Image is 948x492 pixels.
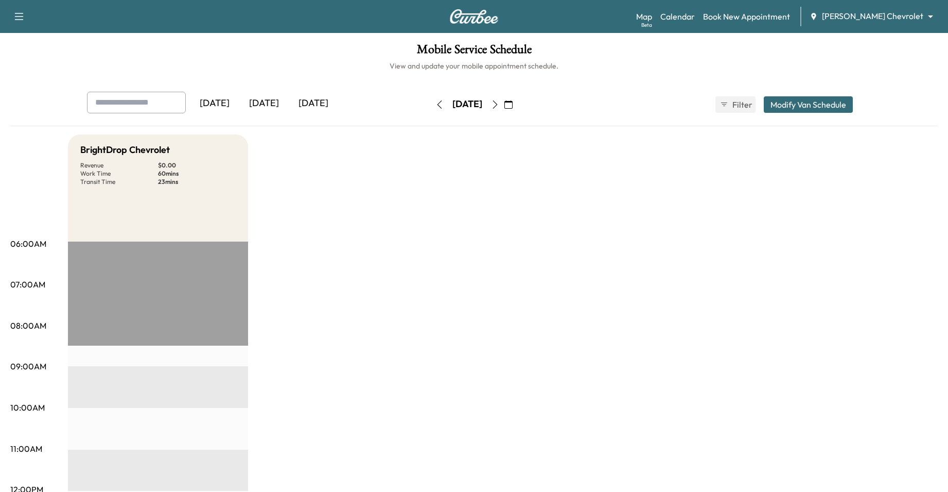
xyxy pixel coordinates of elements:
[190,92,239,115] div: [DATE]
[10,237,46,250] p: 06:00AM
[10,401,45,414] p: 10:00AM
[158,169,236,178] p: 60 mins
[703,10,790,23] a: Book New Appointment
[660,10,695,23] a: Calendar
[239,92,289,115] div: [DATE]
[158,178,236,186] p: 23 mins
[822,10,923,22] span: [PERSON_NAME] Chevrolet
[636,10,652,23] a: MapBeta
[10,61,938,71] h6: View and update your mobile appointment schedule.
[80,169,158,178] p: Work Time
[764,96,853,113] button: Modify Van Schedule
[10,360,46,372] p: 09:00AM
[10,443,42,455] p: 11:00AM
[289,92,338,115] div: [DATE]
[80,143,170,157] h5: BrightDrop Chevrolet
[10,278,45,291] p: 07:00AM
[715,96,756,113] button: Filter
[158,161,236,169] p: $ 0.00
[80,178,158,186] p: Transit Time
[641,21,652,29] div: Beta
[10,43,938,61] h1: Mobile Service Schedule
[80,161,158,169] p: Revenue
[452,98,482,111] div: [DATE]
[449,9,499,24] img: Curbee Logo
[732,98,751,111] span: Filter
[10,319,46,332] p: 08:00AM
